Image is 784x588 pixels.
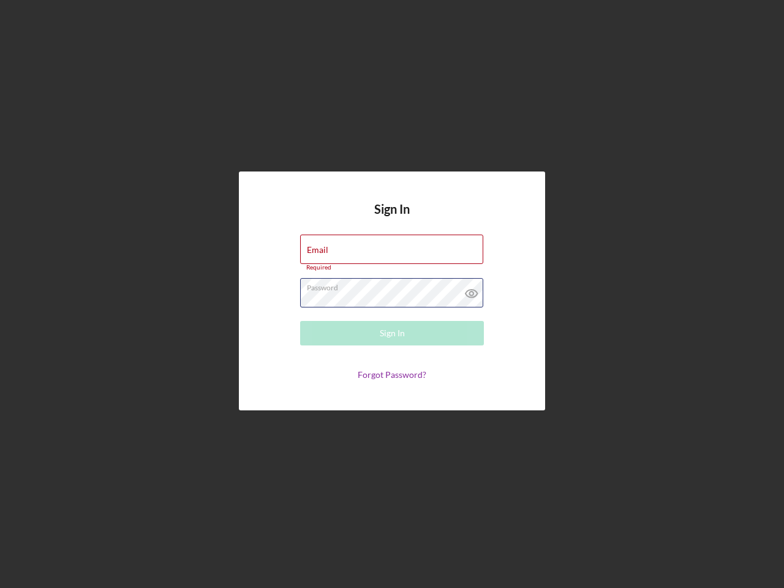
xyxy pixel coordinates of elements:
button: Sign In [300,321,484,345]
div: Required [300,264,484,271]
label: Password [307,279,483,292]
h4: Sign In [374,202,410,235]
div: Sign In [380,321,405,345]
label: Email [307,245,328,255]
a: Forgot Password? [358,369,426,380]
